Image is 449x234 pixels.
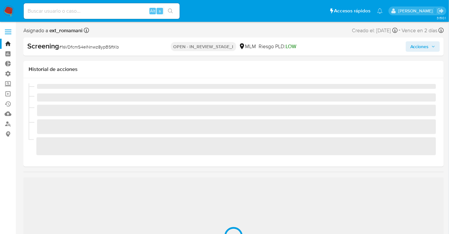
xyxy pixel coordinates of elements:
[334,7,371,14] span: Accesos rápidos
[259,43,297,50] span: Riesgo PLD:
[398,8,435,14] p: marianela.tarsia@mercadolibre.com
[286,43,297,50] span: LOW
[48,27,83,34] b: ext_romamani
[437,7,444,14] a: Salir
[29,66,439,73] h1: Historial de acciones
[164,7,177,16] button: search-icon
[24,7,180,15] input: Buscar usuario o caso...
[37,105,436,116] span: ‌
[23,27,83,34] span: Asignado a
[377,8,383,14] a: Notificaciones
[352,26,398,35] div: Creado el: [DATE]
[37,84,436,89] span: ‌
[37,119,436,134] span: ‌
[410,41,429,52] span: Acciones
[171,42,236,51] p: OPEN - IN_REVIEW_STAGE_I
[406,41,440,52] button: Acciones
[159,8,161,14] span: s
[59,44,119,50] span: # 1sVDfcmS4elNnwz8ypBSftKb
[402,27,438,34] span: Vence en 2 días
[150,8,155,14] span: Alt
[239,43,256,50] div: MLM
[37,93,436,102] span: ‌
[27,41,59,51] b: Screening
[399,26,401,35] span: -
[36,137,436,155] span: ‌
